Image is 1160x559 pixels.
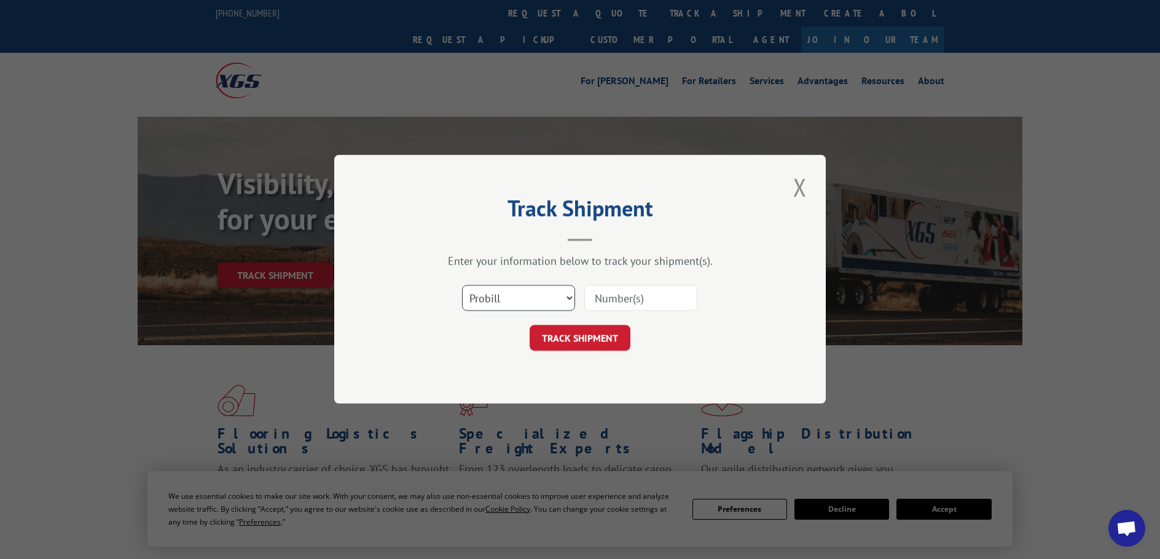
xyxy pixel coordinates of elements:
[396,200,764,223] h2: Track Shipment
[584,286,697,311] input: Number(s)
[396,254,764,268] div: Enter your information below to track your shipment(s).
[1108,510,1145,547] a: Open chat
[530,326,630,351] button: TRACK SHIPMENT
[790,170,810,204] button: Close modal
